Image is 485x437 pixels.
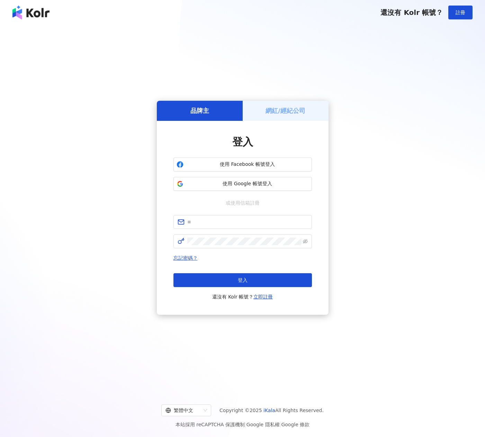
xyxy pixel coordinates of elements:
[12,6,50,19] img: logo
[245,422,246,427] span: |
[221,199,264,207] span: 或使用信箱註冊
[232,136,253,148] span: 登入
[263,408,275,413] a: iKala
[380,8,443,17] span: 還沒有 Kolr 帳號？
[266,106,305,115] h5: 網紅/經紀公司
[186,161,309,168] span: 使用 Facebook 帳號登入
[456,10,465,15] span: 註冊
[238,277,248,283] span: 登入
[173,158,312,171] button: 使用 Facebook 帳號登入
[246,422,280,427] a: Google 隱私權
[219,406,324,414] span: Copyright © 2025 All Rights Reserved.
[176,420,309,429] span: 本站採用 reCAPTCHA 保護機制
[448,6,473,19] button: 註冊
[281,422,309,427] a: Google 條款
[303,239,308,244] span: eye-invisible
[186,180,309,187] span: 使用 Google 帳號登入
[212,293,273,301] span: 還沒有 Kolr 帳號？
[173,273,312,287] button: 登入
[280,422,281,427] span: |
[165,405,201,416] div: 繁體中文
[190,106,209,115] h5: 品牌主
[173,177,312,191] button: 使用 Google 帳號登入
[253,294,273,300] a: 立即註冊
[173,255,198,261] a: 忘記密碼？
